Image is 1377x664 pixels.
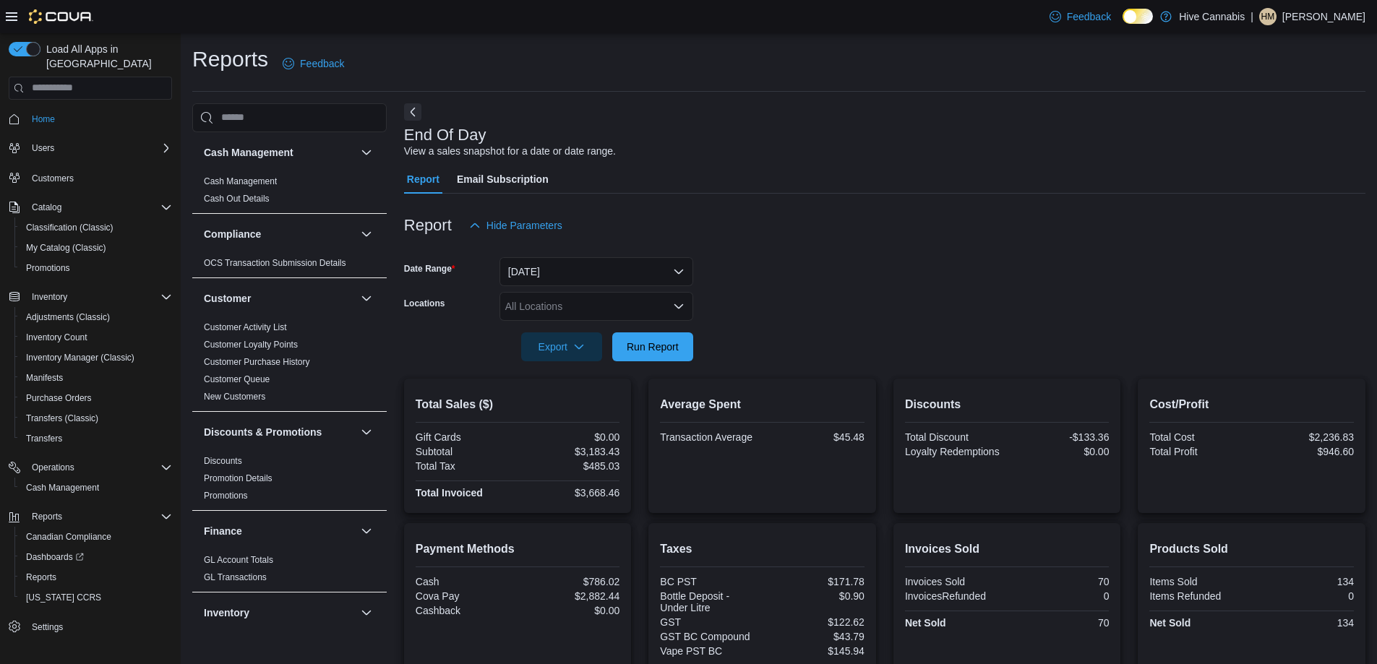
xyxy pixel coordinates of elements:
a: GL Transactions [204,572,267,582]
span: Users [26,139,172,157]
div: GST BC Compound [660,631,759,642]
span: Home [32,113,55,125]
div: Invoices Sold [905,576,1004,587]
div: Customer [192,319,387,411]
span: GL Transactions [204,572,267,583]
div: Cova Pay [416,590,515,602]
div: $45.48 [765,431,865,443]
span: Promotions [26,262,70,274]
a: Cash Management [20,479,105,496]
span: Adjustments (Classic) [26,311,110,323]
a: Discounts [204,456,242,466]
h1: Reports [192,45,268,74]
button: Compliance [204,227,355,241]
div: $2,236.83 [1255,431,1354,443]
span: Inventory [26,288,172,306]
span: Transfers [20,430,172,447]
span: Settings [32,621,63,633]
div: $122.62 [765,616,865,628]
a: Manifests [20,369,69,387]
button: Cash Management [204,145,355,160]
a: Promotions [204,491,248,501]
button: Open list of options [673,301,685,312]
span: GL Account Totals [204,554,273,566]
span: Reports [26,508,172,525]
div: Vape PST BC [660,645,759,657]
div: $43.79 [765,631,865,642]
div: $171.78 [765,576,865,587]
strong: Total Invoiced [416,487,483,499]
h2: Cost/Profit [1149,396,1354,413]
div: Items Sold [1149,576,1248,587]
button: Cash Management [358,144,375,161]
a: [US_STATE] CCRS [20,589,107,606]
div: Heather McDonald [1259,8,1277,25]
a: Inventory Manager (Classic) [20,349,140,366]
a: Classification (Classic) [20,219,119,236]
h2: Average Spent [660,396,865,413]
div: 0 [1255,590,1354,602]
div: GST [660,616,759,628]
span: Inventory Count [20,329,172,346]
span: Classification (Classic) [26,222,113,233]
div: $0.90 [765,590,865,602]
h2: Taxes [660,540,865,558]
strong: Net Sold [1149,617,1191,629]
div: Subtotal [416,446,515,457]
button: Transfers [14,428,178,449]
span: HM [1261,8,1275,25]
a: My Catalog (Classic) [20,239,112,256]
span: Purchase Orders [20,389,172,407]
label: Locations [404,298,445,309]
h2: Payment Methods [416,540,620,558]
span: Classification (Classic) [20,219,172,236]
span: Canadian Compliance [20,528,172,546]
button: Home [3,108,178,129]
h3: Inventory [204,605,249,620]
span: Customer Loyalty Points [204,339,298,350]
label: Date Range [404,263,455,275]
strong: Net Sold [905,617,946,629]
a: Cash Out Details [204,194,270,204]
a: Purchase Orders [20,389,98,407]
span: My Catalog (Classic) [20,239,172,256]
span: Transfers [26,433,62,444]
button: Adjustments (Classic) [14,307,178,327]
span: Customers [32,173,74,184]
a: Customers [26,170,80,187]
div: 134 [1255,617,1354,629]
button: Transfers (Classic) [14,408,178,428]
span: Email Subscription [457,165,549,194]
a: Customer Activity List [204,322,287,332]
button: Catalog [26,199,67,216]
button: Finance [358,522,375,540]
div: 70 [1010,576,1109,587]
span: Promotions [20,259,172,277]
div: Total Cost [1149,431,1248,443]
span: Manifests [20,369,172,387]
span: Export [530,332,593,361]
button: Catalog [3,197,178,217]
button: Discounts & Promotions [358,423,375,441]
button: Inventory [358,604,375,621]
a: Adjustments (Classic) [20,309,116,326]
a: Dashboards [20,548,90,566]
button: Inventory [204,605,355,620]
a: Transfers [20,430,68,447]
span: Reports [32,511,62,522]
button: Finance [204,524,355,538]
div: $2,882.44 [520,590,619,602]
div: $0.00 [1010,446,1109,457]
div: $485.03 [520,460,619,472]
button: Discounts & Promotions [204,425,355,439]
a: Feedback [277,49,350,78]
a: Inventory Count [20,329,93,346]
span: Manifests [26,372,63,384]
div: Total Discount [905,431,1004,443]
span: Report [407,165,439,194]
span: Transfers (Classic) [26,413,98,424]
div: View a sales snapshot for a date or date range. [404,144,616,159]
button: Compliance [358,225,375,243]
button: Customers [3,167,178,188]
button: Promotions [14,258,178,278]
